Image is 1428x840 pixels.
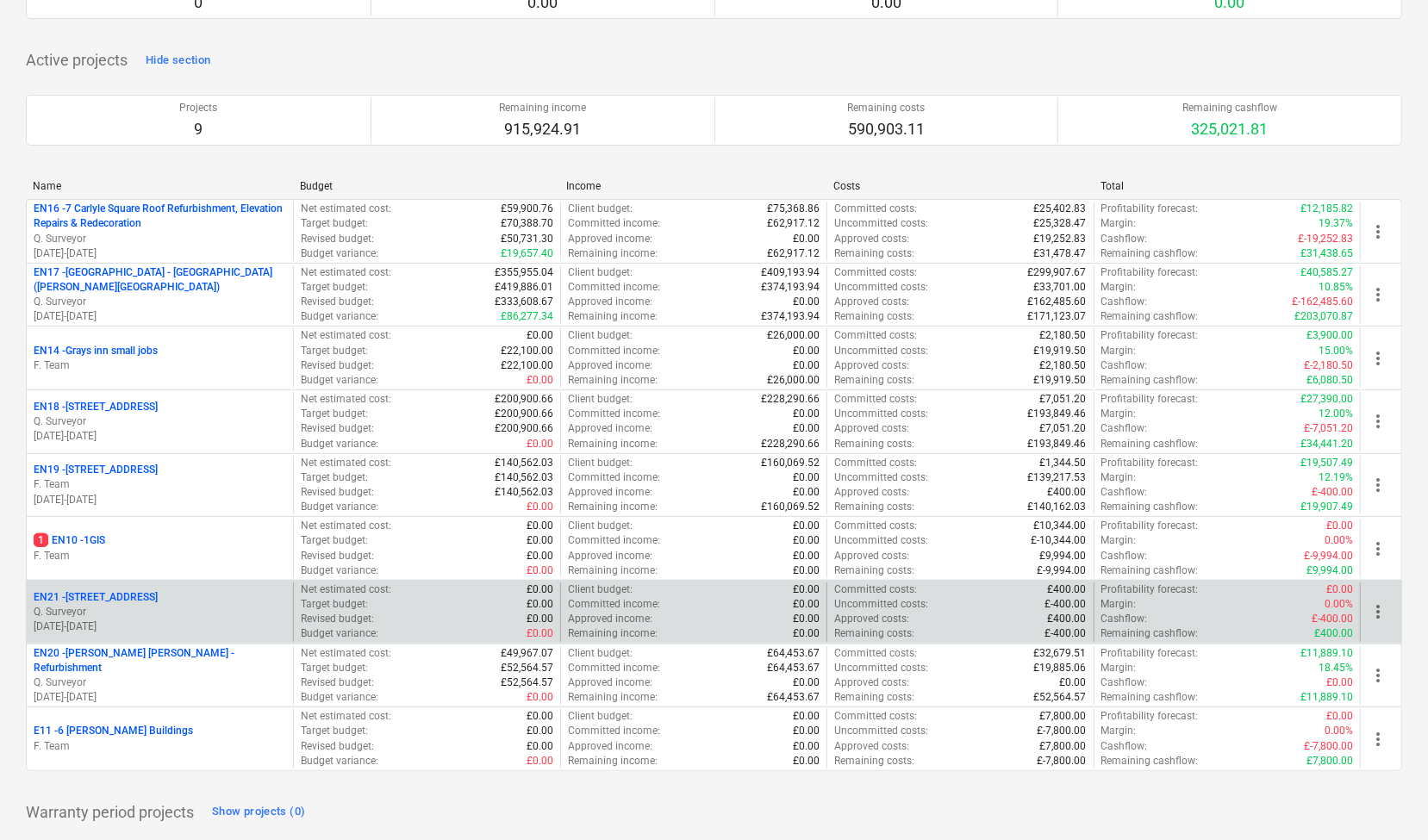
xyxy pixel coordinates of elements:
[34,400,158,414] p: EN18 - [STREET_ADDRESS]
[1034,202,1087,216] p: £25,402.83
[1312,485,1353,500] p: £-400.00
[761,500,820,514] p: £160,069.52
[793,485,820,500] p: £0.00
[34,675,286,690] p: Q. Surveyor
[1101,295,1148,309] p: Cashflow :
[34,590,158,605] p: EN21 - [STREET_ADDRESS]
[834,626,914,641] p: Remaining costs :
[495,485,553,500] p: £140,562.03
[793,344,820,358] p: £0.00
[793,582,820,597] p: £0.00
[793,612,820,626] p: £0.00
[34,265,286,295] p: EN17 - [GEOGRAPHIC_DATA] - [GEOGRAPHIC_DATA] ([PERSON_NAME][GEOGRAPHIC_DATA])
[34,358,286,373] p: F. Team
[834,470,928,485] p: Uncommitted costs :
[34,619,286,634] p: [DATE] - [DATE]
[34,724,193,738] p: E11 - 6 [PERSON_NAME] Buildings
[1306,563,1353,578] p: £9,994.00
[1300,392,1353,407] p: £27,390.00
[501,646,553,661] p: £49,967.07
[568,246,658,261] p: Remaining income :
[301,582,391,597] p: Net estimated cost :
[1368,411,1388,432] span: more_vert
[34,344,158,358] p: EN14 - Grays inn small jobs
[301,456,391,470] p: Net estimated cost :
[793,519,820,533] p: £0.00
[301,358,374,373] p: Revised budget :
[301,421,374,436] p: Revised budget :
[301,344,368,358] p: Target budget :
[301,295,374,309] p: Revised budget :
[568,328,633,343] p: Client budget :
[501,246,553,261] p: £19,657.40
[301,373,378,388] p: Budget variance :
[33,180,286,192] div: Name
[568,295,652,309] p: Approved income :
[495,392,553,407] p: £200,900.66
[301,470,368,485] p: Target budget :
[834,358,909,373] p: Approved costs :
[34,646,286,706] div: EN20 -[PERSON_NAME] [PERSON_NAME] - RefurbishmentQ. Surveyor[DATE]-[DATE]
[34,309,286,324] p: [DATE] - [DATE]
[793,597,820,612] p: £0.00
[761,456,820,470] p: £160,069.52
[1300,246,1353,261] p: £31,438.65
[1101,265,1199,280] p: Profitability forecast :
[834,597,928,612] p: Uncommitted costs :
[34,295,286,309] p: Q. Surveyor
[568,216,660,231] p: Committed income :
[793,470,820,485] p: £0.00
[1045,626,1087,641] p: £-400.00
[793,407,820,421] p: £0.00
[495,407,553,421] p: £200,900.66
[301,309,378,324] p: Budget variance :
[1040,549,1087,563] p: £9,994.00
[527,563,553,578] p: £0.00
[1034,344,1087,358] p: £19,919.50
[568,407,660,421] p: Committed income :
[527,597,553,612] p: £0.00
[34,590,286,634] div: EN21 -[STREET_ADDRESS]Q. Surveyor[DATE]-[DATE]
[1292,295,1353,309] p: £-162,485.60
[767,216,820,231] p: £62,917.12
[1368,221,1388,242] span: more_vert
[1101,216,1137,231] p: Margin :
[501,216,553,231] p: £70,388.70
[1319,470,1353,485] p: 12.19%
[834,280,928,295] p: Uncommitted costs :
[568,280,660,295] p: Committed income :
[208,799,309,826] button: Show projects (0)
[34,414,286,429] p: Q. Surveyor
[1034,246,1087,261] p: £31,478.47
[501,309,553,324] p: £86,277.34
[834,216,928,231] p: Uncommitted costs :
[568,661,660,675] p: Committed income :
[1101,626,1199,641] p: Remaining cashflow :
[568,456,633,470] p: Client budget :
[793,358,820,373] p: £0.00
[761,265,820,280] p: £409,193.94
[499,101,586,115] p: Remaining income
[301,626,378,641] p: Budget variance :
[527,582,553,597] p: £0.00
[1325,533,1353,548] p: 0.00%
[34,533,105,548] p: EN10 - 1GIS
[179,101,217,115] p: Projects
[1300,646,1353,661] p: £11,889.10
[301,280,368,295] p: Target budget :
[1028,309,1087,324] p: £171,123.07
[793,295,820,309] p: £0.00
[1040,328,1087,343] p: £2,180.50
[34,463,286,507] div: EN19 -[STREET_ADDRESS]F. Team[DATE]-[DATE]
[34,202,286,231] p: EN16 - 7 Carlyle Square Roof Refurbishment, Elevation Repairs & Redecoration
[1368,601,1388,622] span: more_vert
[301,519,391,533] p: Net estimated cost :
[1028,500,1087,514] p: £140,162.03
[1028,265,1087,280] p: £299,907.67
[793,533,820,548] p: £0.00
[568,612,652,626] p: Approved income :
[1101,358,1148,373] p: Cashflow :
[1101,246,1199,261] p: Remaining cashflow :
[1101,597,1137,612] p: Margin :
[495,280,553,295] p: £419,886.01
